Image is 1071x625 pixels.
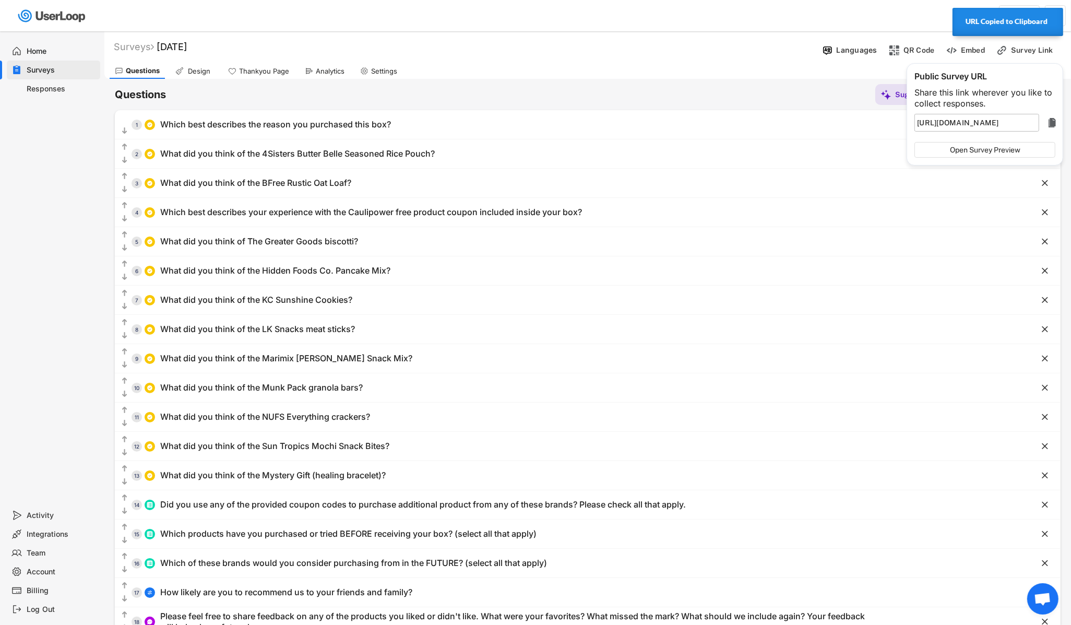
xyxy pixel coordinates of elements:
[120,155,129,166] button: 
[122,347,127,356] text: 
[122,406,127,415] text: 
[1040,237,1050,247] button: 
[371,67,397,76] div: Settings
[316,67,344,76] div: Analytics
[186,67,212,76] div: Design
[1040,441,1050,452] button: 
[1040,558,1050,569] button: 
[147,209,153,216] img: CircleTickMinorWhite.svg
[961,45,985,55] div: Embed
[27,46,96,56] div: Home
[120,493,129,503] button: 
[120,301,129,312] button: 
[132,239,142,244] div: 5
[160,265,390,276] div: What did you think of the Hidden Foods Co. Pancake Mix?
[160,470,386,481] div: What did you think of the Mystery Gift (healing bracelet)?
[122,230,127,239] text: 
[1040,324,1050,335] button: 
[114,41,154,53] div: Surveys
[122,610,127,619] text: 
[1042,265,1048,276] text: 
[132,532,142,537] div: 15
[147,326,153,333] img: CircleTickMinorWhite.svg
[122,523,127,532] text: 
[1027,583,1058,615] a: Open chat
[147,356,153,362] img: CircleTickMinorWhite.svg
[147,180,153,186] img: CircleTickMinorWhite.svg
[122,143,127,151] text: 
[132,122,142,127] div: 1
[147,239,153,245] img: CircleTickMinorWhite.svg
[160,411,370,422] div: What did you think of the NUFS Everything crackers?
[120,243,129,253] button: 
[160,236,358,247] div: What did you think of The Greater Goods biscotti?
[1040,178,1050,188] button: 
[120,610,129,620] button: 
[122,464,127,473] text: 
[147,122,153,128] img: CircleTickMinorWhite.svg
[132,619,142,624] div: 18
[132,502,142,508] div: 14
[147,589,153,596] img: AdjustIcon.svg
[160,353,412,364] div: What did you think of the Marimix [PERSON_NAME] Snack Mix?
[132,298,142,303] div: 7
[1040,353,1050,364] button: 
[1011,45,1063,55] div: Survey Link
[120,434,129,445] button: 
[120,464,129,474] button: 
[120,259,129,269] button: 
[1046,116,1058,129] button: 
[147,560,153,567] img: ListMajor.svg
[1040,295,1050,305] button: 
[122,214,127,223] text: 
[120,389,129,399] button: 
[122,506,127,515] text: 
[122,126,127,135] text: 
[122,419,127,428] text: 
[27,567,96,577] div: Account
[239,67,289,76] div: Thankyou Page
[914,71,1055,82] div: Public Survey URL
[120,347,129,357] button: 
[147,268,153,274] img: CircleTickMinorWhite.svg
[996,45,1007,56] img: LinkMinor.svg
[132,151,142,157] div: 2
[132,181,142,186] div: 3
[122,331,127,340] text: 
[120,288,129,299] button: 
[120,272,129,282] button: 
[160,119,391,130] div: Which best describes the reason you purchased this box?
[132,210,142,215] div: 4
[160,178,351,188] div: What did you think of the BFree Rustic Oat Loaf?
[946,45,957,56] img: EmbedMinor.svg
[966,17,1048,26] strong: URL Copied to Clipboard
[120,564,129,575] button: 
[122,260,127,268] text: 
[120,214,129,224] button: 
[1040,529,1050,539] button: 
[1042,411,1048,422] text: 
[27,548,96,558] div: Team
[120,142,129,152] button: 
[16,5,89,27] img: userloop-logo-01.svg
[122,594,127,603] text: 
[132,327,142,332] div: 8
[1040,470,1050,481] button: 
[132,356,142,361] div: 9
[903,45,935,55] div: QR Code
[1049,116,1056,129] text: 
[132,415,142,420] div: 11
[837,45,877,55] div: Languages
[27,605,96,615] div: Log Out
[160,207,582,218] div: Which best describes your experience with the Caulipower free product coupon included inside your...
[122,552,127,561] text: 
[27,65,96,75] div: Surveys
[160,587,412,598] div: How likely are you to recommend us to your friends and family?
[122,493,127,502] text: 
[122,302,127,311] text: 
[120,506,129,516] button: 
[122,565,127,574] text: 
[122,435,127,444] text: 
[27,511,96,521] div: Activity
[120,581,129,591] button: 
